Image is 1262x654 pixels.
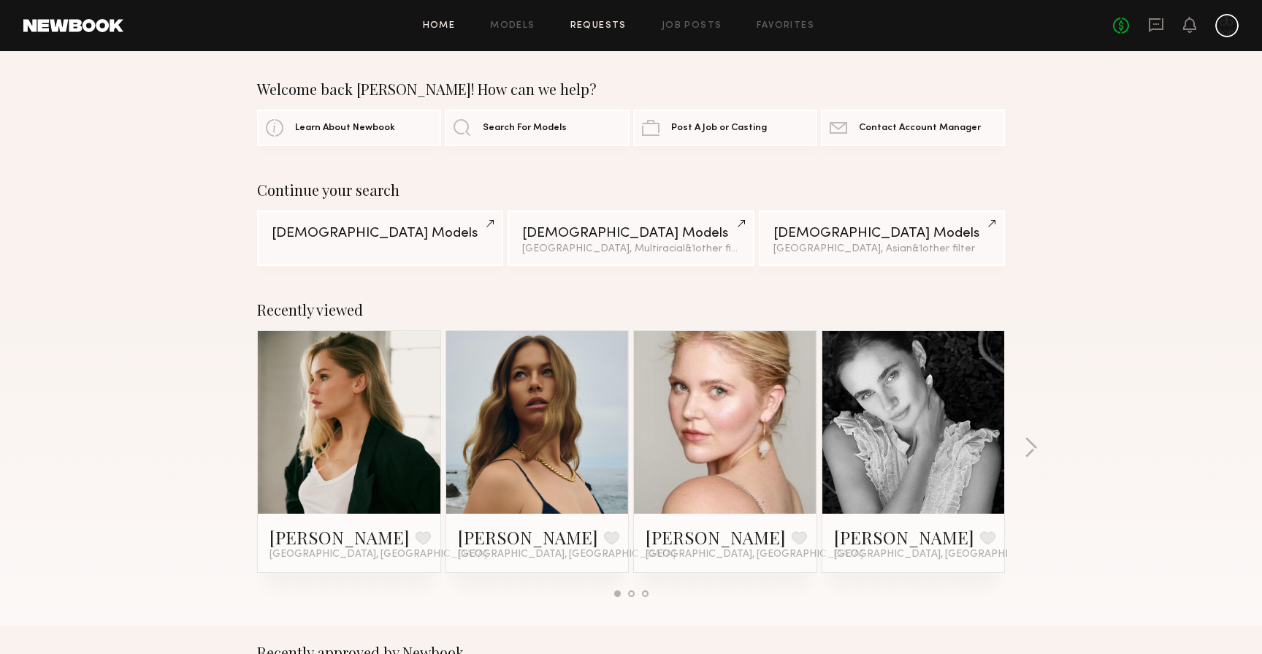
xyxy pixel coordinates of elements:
[257,80,1005,98] div: Welcome back [PERSON_NAME]! How can we help?
[269,549,487,560] span: [GEOGRAPHIC_DATA], [GEOGRAPHIC_DATA]
[759,210,1005,266] a: [DEMOGRAPHIC_DATA] Models[GEOGRAPHIC_DATA], Asian&1other filter
[834,549,1052,560] span: [GEOGRAPHIC_DATA], [GEOGRAPHIC_DATA]
[859,123,981,133] span: Contact Account Manager
[773,244,990,254] div: [GEOGRAPHIC_DATA], Asian
[483,123,567,133] span: Search For Models
[257,181,1005,199] div: Continue your search
[257,110,441,146] a: Learn About Newbook
[508,210,754,266] a: [DEMOGRAPHIC_DATA] Models[GEOGRAPHIC_DATA], Multiracial&1other filter
[269,525,410,549] a: [PERSON_NAME]
[458,549,676,560] span: [GEOGRAPHIC_DATA], [GEOGRAPHIC_DATA]
[458,525,598,549] a: [PERSON_NAME]
[646,549,863,560] span: [GEOGRAPHIC_DATA], [GEOGRAPHIC_DATA]
[272,227,489,240] div: [DEMOGRAPHIC_DATA] Models
[834,525,974,549] a: [PERSON_NAME]
[662,21,722,31] a: Job Posts
[773,227,990,240] div: [DEMOGRAPHIC_DATA] Models
[445,110,629,146] a: Search For Models
[757,21,814,31] a: Favorites
[295,123,395,133] span: Learn About Newbook
[570,21,627,31] a: Requests
[671,123,767,133] span: Post A Job or Casting
[633,110,817,146] a: Post A Job or Casting
[685,244,748,254] span: & 1 other filter
[490,21,535,31] a: Models
[257,301,1005,319] div: Recently viewed
[912,244,975,254] span: & 1 other filter
[646,525,786,549] a: [PERSON_NAME]
[522,244,739,254] div: [GEOGRAPHIC_DATA], Multiracial
[522,227,739,240] div: [DEMOGRAPHIC_DATA] Models
[257,210,503,266] a: [DEMOGRAPHIC_DATA] Models
[821,110,1005,146] a: Contact Account Manager
[423,21,456,31] a: Home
